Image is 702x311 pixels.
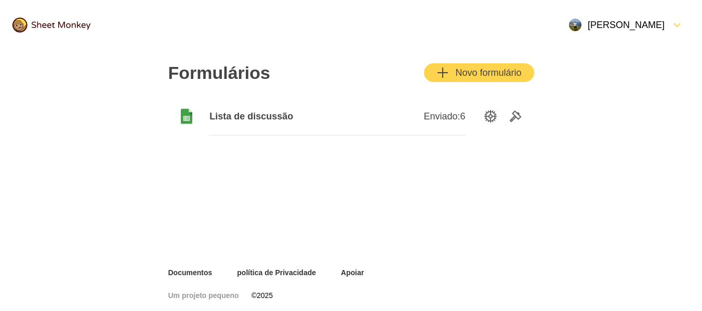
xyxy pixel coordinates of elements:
font: Formulários [168,63,270,83]
font: Enviado: [423,111,460,121]
font: Apoiar [341,268,364,277]
svg: Ferramentas [509,110,522,123]
font: © [251,291,257,300]
button: AdicionarNovo formulário [424,63,534,82]
font: [PERSON_NAME] [588,20,665,30]
svg: Opções de configuração [484,110,497,123]
a: Um projeto pequeno [168,290,239,301]
font: 6 [460,111,465,121]
svg: Adicionar [436,66,449,79]
button: Abrir Menu [563,12,690,37]
font: política de Privacidade [237,268,316,277]
a: Documentos [168,267,213,278]
a: política de Privacidade [237,267,316,278]
font: Lista de discussão [209,111,293,121]
svg: Formulário para baixo [671,19,683,31]
font: Um projeto pequeno [168,291,239,300]
font: 2025 [257,291,273,300]
font: Novo formulário [455,67,521,78]
font: Documentos [168,268,213,277]
img: logo@2x.png [12,18,90,33]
